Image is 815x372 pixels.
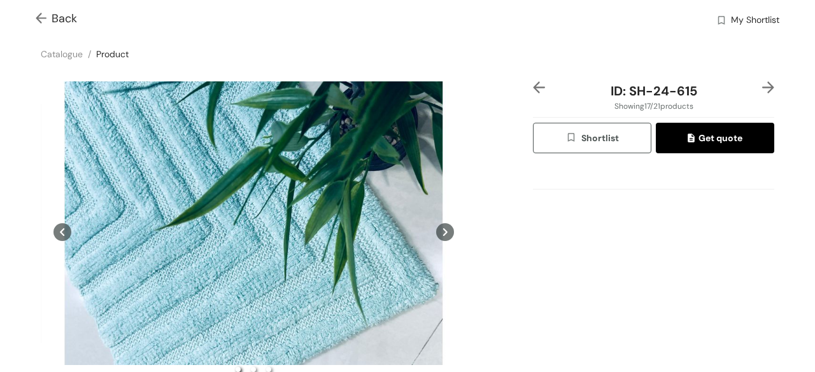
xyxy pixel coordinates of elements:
img: quote [688,134,698,145]
span: Back [36,10,77,27]
img: left [533,81,545,93]
img: Go back [36,13,52,26]
img: wishlist [716,15,727,28]
button: wishlistShortlist [533,123,651,153]
span: Shortlist [565,131,618,146]
li: slide item 3 [266,367,271,372]
span: ID: SH-24-615 [611,83,697,99]
span: Showing 17 / 21 products [614,100,693,112]
button: quoteGet quote [656,123,774,153]
span: My Shortlist [731,13,779,29]
span: / [88,48,91,60]
a: Product [96,48,129,60]
img: wishlist [565,132,581,146]
a: Catalogue [41,48,83,60]
li: slide item 2 [251,367,256,372]
span: Get quote [688,131,742,145]
img: right [762,81,774,93]
li: slide item 1 [236,367,241,372]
